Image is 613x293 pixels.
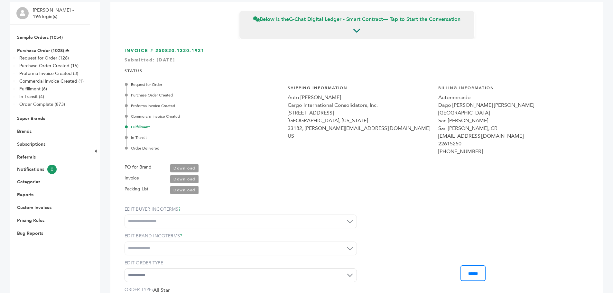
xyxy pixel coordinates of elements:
div: Order Delivered [126,145,281,151]
h3: INVOICE # 250820-1320-1921 [125,48,589,63]
a: Custom Invoices [17,205,51,211]
label: EDIT ORDER TYPE [125,260,357,266]
a: Download [170,175,199,183]
a: Notifications0 [17,165,83,174]
div: 22615250 [438,140,582,148]
div: [PHONE_NUMBER] [438,148,582,155]
label: EDIT BUYER INCOTERMS [125,206,357,213]
a: ? [178,206,181,212]
div: Cargo International Consolidators, Inc. [288,101,432,109]
a: Categories [17,179,40,185]
div: Fulfillment [126,124,281,130]
a: Download [170,186,199,194]
div: Request for Order [126,82,281,87]
div: Auto [PERSON_NAME] [288,94,432,101]
a: Download [170,164,199,172]
div: [GEOGRAPHIC_DATA], [US_STATE] [288,117,432,124]
a: Purchase Order (1028) [17,48,64,54]
span: Below is the — Tap to Start the Conversation [253,16,460,23]
a: Subscriptions [17,141,45,147]
div: San [PERSON_NAME] [438,117,582,124]
div: In-Transit [126,135,281,141]
div: Purchase Order Created [126,92,281,98]
div: San [PERSON_NAME], CR [438,124,582,132]
li: [PERSON_NAME] - 196 login(s) [33,7,75,20]
a: Reports [17,192,33,198]
div: Proforma Invoice Created [126,103,281,109]
a: Bug Reports [17,230,43,236]
a: Sample Orders (1054) [17,34,63,41]
label: Invoice [125,174,139,182]
a: Referrals [17,154,36,160]
div: Automercado [438,94,582,101]
div: [GEOGRAPHIC_DATA] [438,109,582,117]
label: Packing List [125,185,148,193]
img: profile.png [16,7,29,19]
div: [STREET_ADDRESS] [288,109,432,117]
a: In-Transit (4) [19,94,44,100]
a: Fulfillment (6) [19,86,47,92]
a: Order Complete (873) [19,101,65,107]
div: Submitted: [DATE] [125,57,589,63]
h4: Shipping Information [288,85,432,94]
a: Request for Order (126) [19,55,69,61]
a: Commercial Invoice Created (1) [19,78,84,84]
label: EDIT BRAND INCOTERMS [125,233,357,239]
a: Proforma Invoice Created (3) [19,70,78,77]
a: Pricing Rules [17,217,44,224]
h4: STATUS [125,68,589,77]
h4: Billing Information [438,85,582,94]
div: [EMAIL_ADDRESS][DOMAIN_NAME] [438,132,582,140]
label: ORDER TYPE: [125,287,153,293]
a: Brands [17,128,32,134]
label: PO for Brand [125,163,152,171]
strong: G-Chat Digital Ledger - Smart Contract [289,16,383,23]
span: 0 [47,165,57,174]
a: Super Brands [17,115,45,122]
div: Commercial Invoice Created [126,114,281,119]
a: ? [180,233,182,239]
div: 33182, [PERSON_NAME][EMAIL_ADDRESS][DOMAIN_NAME] US [288,124,432,140]
a: Purchase Order Created (15) [19,63,79,69]
div: Dago [PERSON_NAME] [PERSON_NAME] [438,101,582,109]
